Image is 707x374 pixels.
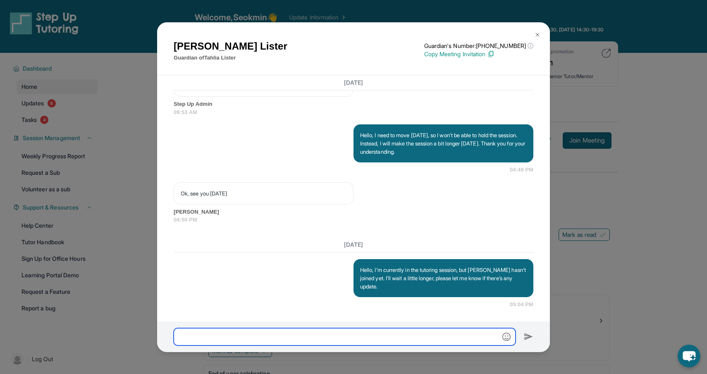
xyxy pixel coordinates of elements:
h3: [DATE] [174,79,533,87]
span: 04:49 PM [510,166,533,174]
img: Copy Icon [487,50,494,58]
span: Step Up Admin [174,100,533,108]
p: Ok, see you [DATE] [181,189,346,198]
span: ⓘ [528,42,533,50]
p: Guardian of Tahlia Lister [174,54,287,62]
p: Hello, I’m currently in the tutoring session, but [PERSON_NAME] hasn’t joined yet. I’ll wait a li... [360,266,527,291]
img: Send icon [524,332,533,342]
span: 09:53 AM [174,108,533,117]
span: 04:50 PM [174,216,533,224]
h1: [PERSON_NAME] Lister [174,39,287,54]
span: 05:04 PM [510,300,533,309]
span: [PERSON_NAME] [174,208,533,216]
img: Emoji [502,333,511,341]
img: Close Icon [534,31,541,38]
p: Guardian's Number: [PHONE_NUMBER] [424,42,533,50]
p: Copy Meeting Invitation [424,50,533,58]
p: Hello, I need to move [DATE], so I won’t be able to hold the session. Instead, I will make the se... [360,131,527,156]
h3: [DATE] [174,241,533,249]
button: chat-button [678,345,700,367]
